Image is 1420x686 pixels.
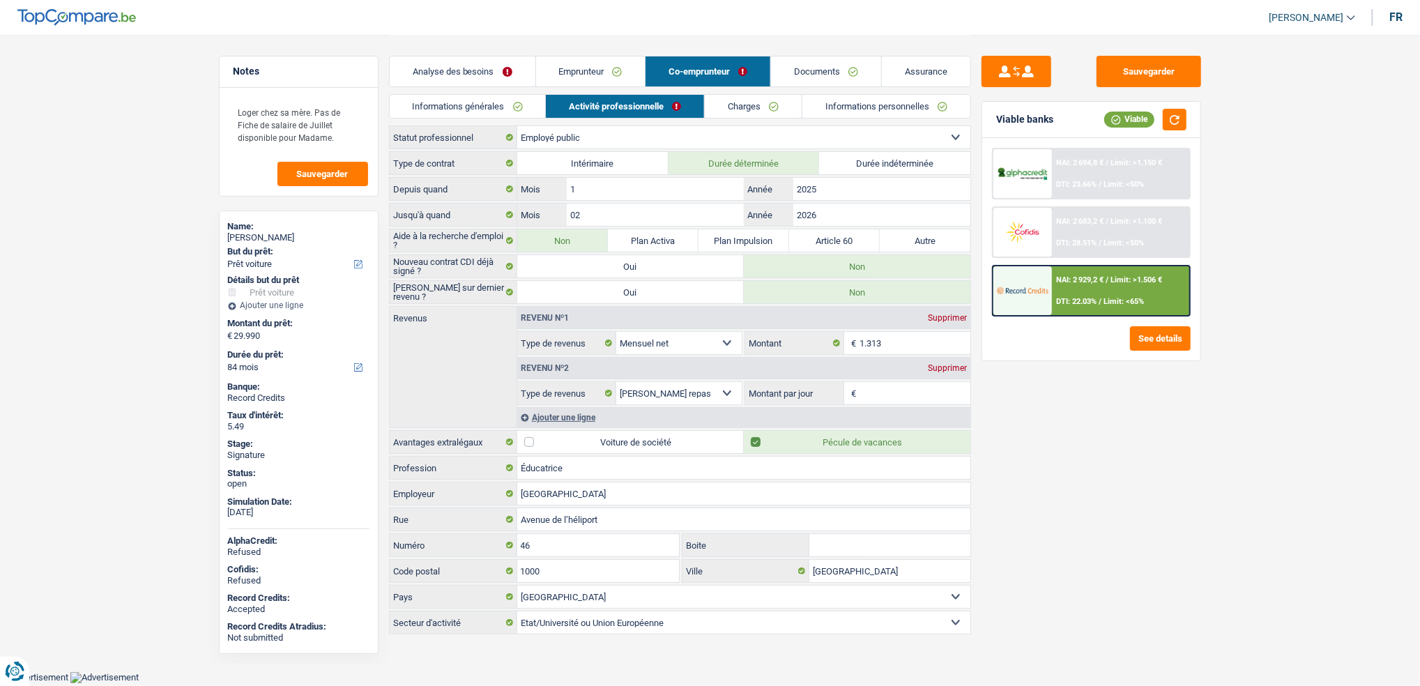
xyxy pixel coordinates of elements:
[228,330,233,342] span: €
[646,56,770,86] a: Co-emprunteur
[517,407,970,427] div: Ajouter une ligne
[1099,238,1101,247] span: /
[844,332,860,354] span: €
[228,349,367,360] label: Durée du prêt:
[744,255,970,277] label: Non
[682,534,809,556] label: Boite
[1056,217,1104,226] span: NAI: 2 683,2 €
[390,204,517,226] label: Jusqu'à quand
[536,56,646,86] a: Emprunteur
[1389,10,1403,24] div: fr
[1258,6,1355,29] a: [PERSON_NAME]
[1130,326,1191,351] button: See details
[228,421,369,432] div: 5.49
[228,468,369,479] div: Status:
[882,56,970,86] a: Assurance
[228,507,369,518] div: [DATE]
[819,152,970,174] label: Durée indéterminée
[390,508,517,531] label: Rue
[802,95,970,118] a: Informations personnelles
[1106,275,1108,284] span: /
[1056,180,1097,189] span: DTI: 23.66%
[228,564,369,575] div: Cofidis:
[1104,180,1144,189] span: Limit: <50%
[228,593,369,604] div: Record Credits:
[793,204,970,226] input: AAAA
[567,204,743,226] input: MM
[789,229,880,252] label: Article 60
[228,410,369,421] div: Taux d'intérêt:
[228,547,369,558] div: Refused
[228,232,369,243] div: [PERSON_NAME]
[771,56,881,86] a: Documents
[228,275,369,286] div: Détails but du prêt
[1097,56,1201,87] button: Sauvegarder
[17,9,136,26] img: TopCompare Logo
[997,166,1048,182] img: AlphaCredit
[228,246,367,257] label: But du prêt:
[1110,158,1162,167] span: Limit: >1.150 €
[608,229,698,252] label: Plan Activa
[390,229,517,252] label: Aide à la recherche d'emploi ?
[228,450,369,461] div: Signature
[517,281,744,303] label: Oui
[1056,297,1097,306] span: DTI: 22.03%
[228,221,369,232] div: Name:
[228,300,369,310] div: Ajouter une ligne
[390,611,517,634] label: Secteur d'activité
[228,381,369,392] div: Banque:
[517,178,567,200] label: Mois
[517,255,744,277] label: Oui
[1056,275,1104,284] span: NAI: 2 929,2 €
[390,178,517,200] label: Depuis quand
[1106,217,1108,226] span: /
[228,318,367,329] label: Montant du prêt:
[1099,297,1101,306] span: /
[844,382,860,404] span: €
[297,169,349,178] span: Sauvegarder
[997,277,1048,303] img: Record Credits
[390,281,517,303] label: [PERSON_NAME] sur dernier revenu ?
[1104,238,1144,247] span: Limit: <50%
[390,255,517,277] label: Nouveau contrat CDI déjà signé ?
[70,672,139,683] img: Advertisement
[996,114,1053,125] div: Viable banks
[517,431,744,453] label: Voiture de société
[745,332,844,354] label: Montant
[228,535,369,547] div: AlphaCredit:
[1104,112,1154,127] div: Viable
[390,534,517,556] label: Numéro
[744,431,970,453] label: Pécule de vacances
[277,162,368,186] button: Sauvegarder
[390,307,517,323] label: Revenus
[390,95,546,118] a: Informations générales
[705,95,802,118] a: Charges
[924,364,970,372] div: Supprimer
[1104,297,1144,306] span: Limit: <65%
[390,482,517,505] label: Employeur
[517,229,608,252] label: Non
[390,431,517,453] label: Avantages extralégaux
[1110,275,1162,284] span: Limit: >1.506 €
[390,586,517,608] label: Pays
[744,178,793,200] label: Année
[517,152,669,174] label: Intérimaire
[228,621,369,632] div: Record Credits Atradius:
[546,95,704,118] a: Activité professionnelle
[682,560,809,582] label: Ville
[390,457,517,479] label: Profession
[924,314,970,322] div: Supprimer
[517,204,567,226] label: Mois
[228,478,369,489] div: open
[745,382,844,404] label: Montant par jour
[1106,158,1108,167] span: /
[698,229,789,252] label: Plan Impulsion
[228,392,369,404] div: Record Credits
[390,560,517,582] label: Code postal
[390,126,517,148] label: Statut professionnel
[517,364,572,372] div: Revenu nº2
[228,439,369,450] div: Stage:
[228,575,369,586] div: Refused
[1056,238,1097,247] span: DTI: 28.51%
[1056,158,1104,167] span: NAI: 2 694,8 €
